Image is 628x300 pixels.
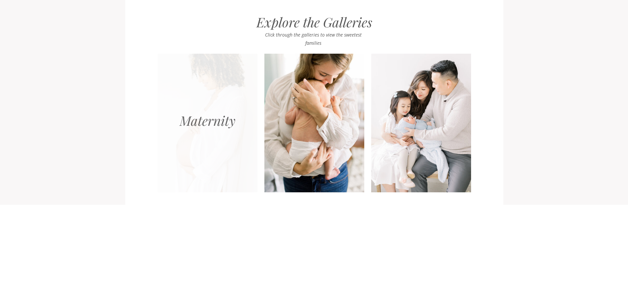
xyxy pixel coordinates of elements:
a: Maternity [152,113,263,126]
a: Family [364,113,475,126]
h2: Explore the Galleries [238,14,391,29]
a: Newborn [259,113,370,126]
i: Click through the galleries to view the sweetest families [265,32,362,46]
